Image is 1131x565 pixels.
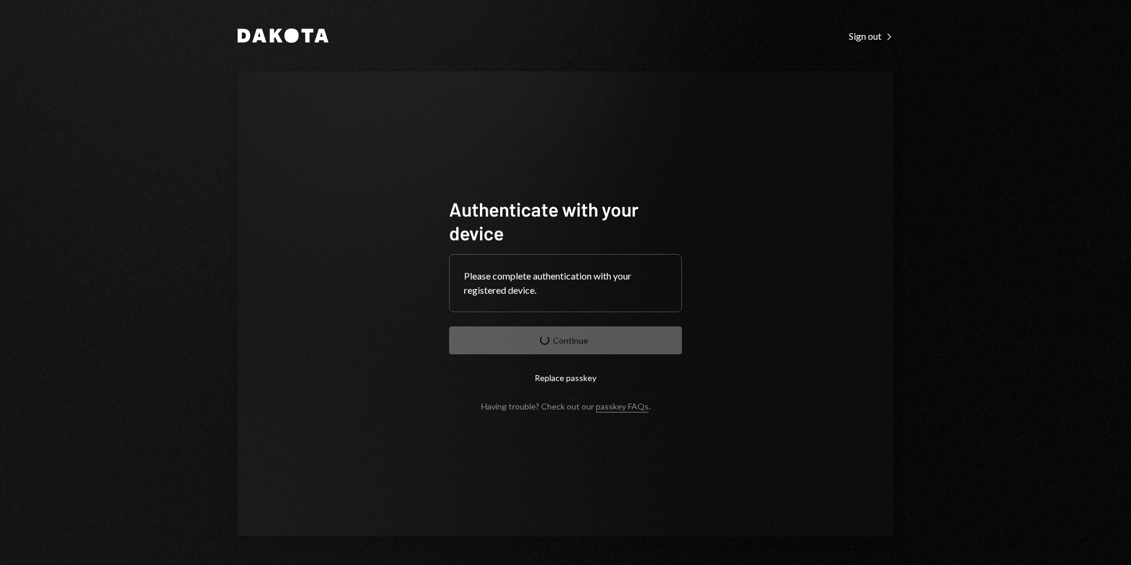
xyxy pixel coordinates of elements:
[464,269,667,297] div: Please complete authentication with your registered device.
[849,29,893,42] a: Sign out
[449,197,682,245] h1: Authenticate with your device
[481,401,650,411] div: Having trouble? Check out our .
[449,364,682,392] button: Replace passkey
[849,30,893,42] div: Sign out
[596,401,649,412] a: passkey FAQs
